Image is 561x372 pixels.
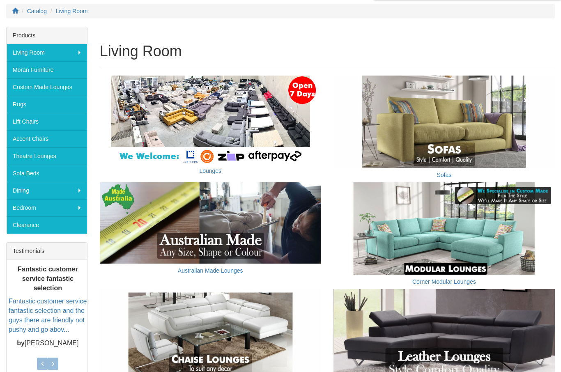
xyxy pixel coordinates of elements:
[7,96,87,113] a: Rugs
[7,147,87,165] a: Theatre Lounges
[7,61,87,78] a: Moran Furniture
[7,182,87,199] a: Dining
[7,165,87,182] a: Sofa Beds
[412,278,476,285] a: Corner Modular Lounges
[199,168,221,174] a: Lounges
[100,182,321,264] img: Australian Made Lounges
[7,78,87,96] a: Custom Made Lounges
[178,267,243,274] a: Australian Made Lounges
[333,76,555,168] img: Sofas
[27,8,47,14] a: Catalog
[7,44,87,61] a: Living Room
[7,216,87,234] a: Clearance
[9,338,87,348] p: [PERSON_NAME]
[9,298,87,333] a: Fantastic customer service fantastic selection and the guys there are friendly not pushy and go a...
[333,182,555,275] img: Corner Modular Lounges
[7,130,87,147] a: Accent Chairs
[7,243,87,259] div: Testimonials
[100,76,321,164] img: Lounges
[7,199,87,216] a: Bedroom
[17,339,25,346] b: by
[437,172,451,178] a: Sofas
[18,266,78,292] b: Fantastic customer service fantastic selection
[56,8,88,14] a: Living Room
[7,113,87,130] a: Lift Chairs
[100,43,555,60] h1: Living Room
[7,27,87,44] div: Products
